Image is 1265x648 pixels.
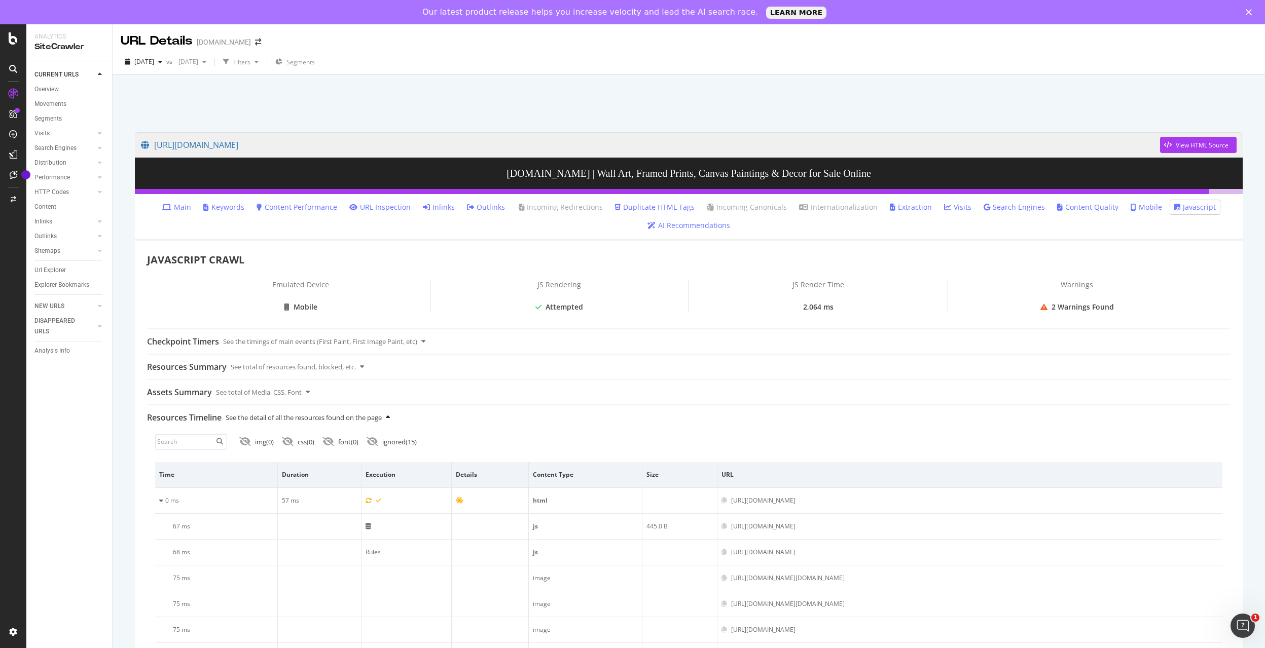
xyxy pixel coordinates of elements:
span: Duration [282,470,354,479]
div: Resources Summary [147,355,227,379]
div: Analysis Info [34,346,70,356]
a: Movements [34,99,105,109]
button: Filters [219,54,263,70]
span: Segments [286,58,315,66]
div: image [533,625,638,634]
div: js [533,522,638,531]
div: Our latest product release helps you increase velocity and lead the AI search race. [422,7,758,17]
div: Visits [34,128,50,139]
a: Javascript [1174,202,1216,212]
a: Analysis Info [34,346,105,356]
a: Incoming Canonicals [707,202,787,212]
div: [URL][DOMAIN_NAME][DOMAIN_NAME] [731,574,845,583]
a: Overview [34,84,105,95]
div: See total of Media, CSS, Font [216,380,302,404]
a: Incoming Redirections [517,202,603,212]
span: vs [166,57,174,66]
div: Sitemaps [34,246,60,256]
a: URL Inspection [349,202,411,212]
div: See the detail of all the resources found on the page [226,405,382,430]
span: 0 ms [165,496,179,505]
div: Content [34,202,56,212]
a: Performance [34,172,95,183]
span: 2024 Jan. 1st [174,57,198,66]
iframe: Intercom live chat [1231,614,1255,638]
div: CURRENT URLS [34,69,79,80]
div: 57 ms [282,496,357,505]
a: Search Engines [34,143,95,154]
a: Visits [34,128,95,139]
div: Inlinks [34,216,52,227]
div: Movements [34,99,66,109]
a: Sitemaps [34,246,95,256]
a: Inlinks [34,216,95,227]
a: Url Explorer [34,265,105,276]
div: Checkpoint Timers [147,329,219,354]
a: Duplicate HTML Tags [615,202,695,212]
div: image [533,599,638,608]
span: 67 ms [173,522,190,530]
div: [URL][DOMAIN_NAME] [731,496,796,505]
div: Overview [34,84,59,95]
div: JS Render Time [689,280,948,302]
div: Explorer Bookmarks [34,280,89,290]
div: Search Engines [34,143,77,154]
div: Filters [233,58,250,66]
div: css ( 0 ) [298,437,314,447]
a: Inlinks [423,202,455,212]
a: LEARN MORE [766,7,826,19]
a: DISAPPEARED URLS [34,316,95,337]
span: Size [646,470,710,479]
div: 2 Warnings Found [1052,302,1114,312]
a: Distribution [34,158,95,168]
h3: [DOMAIN_NAME] | Wall Art, Framed Prints, Canvas Paintings & Decor for Sale Online [135,158,1243,189]
div: Outlinks [34,231,57,242]
span: Time [159,470,271,479]
span: 1 [1251,614,1259,622]
a: Mobile [1131,202,1162,212]
a: Content Quality [1057,202,1118,212]
div: [URL][DOMAIN_NAME] [731,548,796,557]
div: Assets Summary [147,380,212,404]
span: Details [456,470,522,479]
div: JS Rendering [430,280,689,302]
span: 75 ms [173,574,190,582]
a: Search Engines [984,202,1045,212]
div: 445.0 B [646,522,712,531]
a: Extraction [890,202,932,212]
a: Outlinks [467,202,505,212]
a: Internationalization [799,202,878,212]
div: URL Details [121,32,193,50]
div: 2,064 ms [803,302,834,312]
span: 75 ms [173,599,190,608]
div: View HTML Source [1176,141,1228,149]
div: html [533,496,638,505]
div: SiteCrawler [34,41,104,53]
span: 2025 Aug. 13th [134,57,154,66]
a: HTTP Codes [34,187,95,198]
div: Distribution [34,158,66,168]
div: font ( 0 ) [338,437,358,447]
div: Tooltip anchor [21,170,30,179]
span: URL [721,470,1216,479]
div: HTTP Codes [34,187,69,198]
a: AI Recommendations [647,220,730,231]
a: CURRENT URLS [34,69,95,80]
span: 75 ms [173,625,190,634]
a: Keywords [203,202,244,212]
div: Performance [34,172,70,183]
div: JAVASCRIPT CRAWL [147,253,1231,268]
div: See the timings of main events (First Paint, First Image Paint, etc) [223,329,417,354]
a: Segments [34,113,105,124]
div: [URL][DOMAIN_NAME] [731,625,796,634]
div: [DOMAIN_NAME] [197,37,251,47]
a: NEW URLS [34,301,95,312]
button: [DATE] [121,54,166,70]
button: Segments [271,54,319,70]
button: [DATE] [174,54,210,70]
button: View HTML Source [1160,137,1237,153]
div: Resources Timeline [147,405,222,430]
span: 68 ms [173,548,190,556]
div: Attempted [546,302,583,312]
div: Url Explorer [34,265,66,276]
